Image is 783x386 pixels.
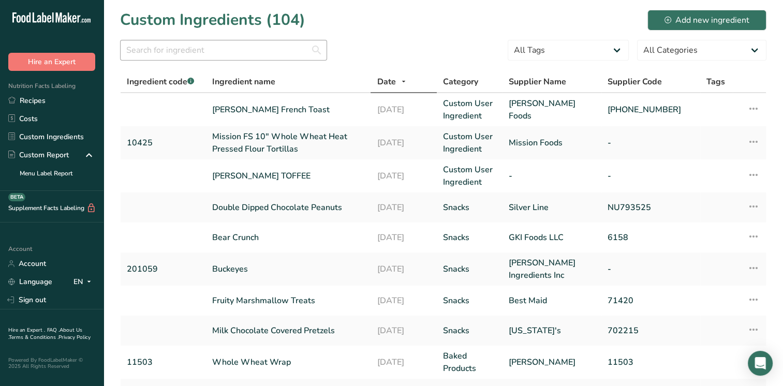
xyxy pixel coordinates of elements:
[212,76,275,88] span: Ingredient name
[212,130,364,155] a: Mission FS 10" Whole Wheat Heat Pressed Flour Tortillas
[608,356,694,368] a: 11503
[509,201,595,214] a: Silver Line
[120,8,305,32] h1: Custom Ingredients (104)
[509,294,595,307] a: Best Maid
[377,103,430,116] a: [DATE]
[212,356,364,368] a: Whole Wheat Wrap
[212,324,364,337] a: Milk Chocolate Covered Pretzels
[608,201,694,214] a: NU793525
[73,276,95,288] div: EN
[47,326,60,334] a: FAQ .
[443,263,496,275] a: Snacks
[608,324,694,337] a: 702215
[443,324,496,337] a: Snacks
[377,201,430,214] a: [DATE]
[58,334,91,341] a: Privacy Policy
[443,294,496,307] a: Snacks
[377,263,430,275] a: [DATE]
[509,324,595,337] a: [US_STATE]'s
[509,231,595,244] a: GKI Foods LLC
[212,294,364,307] a: Fruity Marshmallow Treats
[377,324,430,337] a: [DATE]
[608,263,694,275] a: -
[608,170,694,182] a: -
[212,263,364,275] a: Buckeyes
[212,170,364,182] a: [PERSON_NAME] TOFFEE
[748,351,773,376] div: Open Intercom Messenger
[443,130,496,155] a: Custom User Ingredient
[8,326,45,334] a: Hire an Expert .
[608,231,694,244] a: 6158
[664,14,749,26] div: Add new ingredient
[509,97,595,122] a: [PERSON_NAME] Foods
[443,164,496,188] a: Custom User Ingredient
[608,294,694,307] a: 71420
[212,231,364,244] a: Bear Crunch
[443,76,478,88] span: Category
[377,356,430,368] a: [DATE]
[8,193,25,201] div: BETA
[509,76,566,88] span: Supplier Name
[377,137,430,149] a: [DATE]
[608,103,694,116] a: [PHONE_NUMBER]
[377,170,430,182] a: [DATE]
[212,201,364,214] a: Double Dipped Chocolate Peanuts
[608,137,694,149] a: -
[443,97,496,122] a: Custom User Ingredient
[127,263,200,275] a: 201059
[8,53,95,71] button: Hire an Expert
[443,350,496,375] a: Baked Products
[212,103,364,116] a: [PERSON_NAME] French Toast
[647,10,766,31] button: Add new ingredient
[509,170,595,182] a: -
[377,231,430,244] a: [DATE]
[127,137,200,149] a: 10425
[608,76,662,88] span: Supplier Code
[8,150,69,160] div: Custom Report
[706,76,725,88] span: Tags
[127,76,194,87] span: Ingredient code
[377,294,430,307] a: [DATE]
[377,76,395,88] span: Date
[120,40,327,61] input: Search for ingredient
[8,273,52,291] a: Language
[509,356,595,368] a: [PERSON_NAME]
[127,356,200,368] a: 11503
[509,257,595,281] a: [PERSON_NAME] Ingredients Inc
[9,334,58,341] a: Terms & Conditions .
[8,326,82,341] a: About Us .
[509,137,595,149] a: Mission Foods
[8,357,95,369] div: Powered By FoodLabelMaker © 2025 All Rights Reserved
[443,201,496,214] a: Snacks
[443,231,496,244] a: Snacks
